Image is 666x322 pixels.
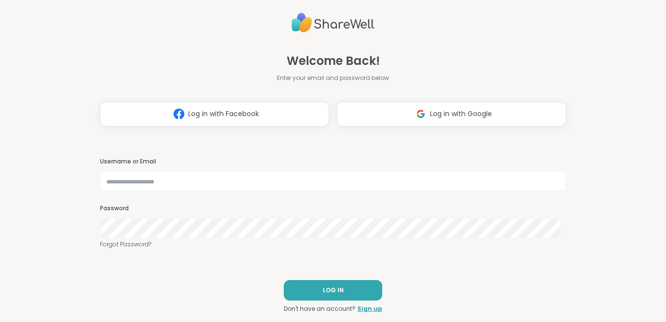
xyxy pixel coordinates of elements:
[100,204,566,213] h3: Password
[323,286,344,295] span: LOG IN
[430,109,492,119] span: Log in with Google
[284,304,355,313] span: Don't have an account?
[100,102,329,126] button: Log in with Facebook
[287,52,380,70] span: Welcome Back!
[277,74,389,82] span: Enter your email and password below
[284,280,382,301] button: LOG IN
[411,105,430,123] img: ShareWell Logomark
[337,102,566,126] button: Log in with Google
[100,240,566,249] a: Forgot Password?
[357,304,382,313] a: Sign up
[292,9,374,37] img: ShareWell Logo
[188,109,259,119] span: Log in with Facebook
[170,105,188,123] img: ShareWell Logomark
[100,158,566,166] h3: Username or Email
